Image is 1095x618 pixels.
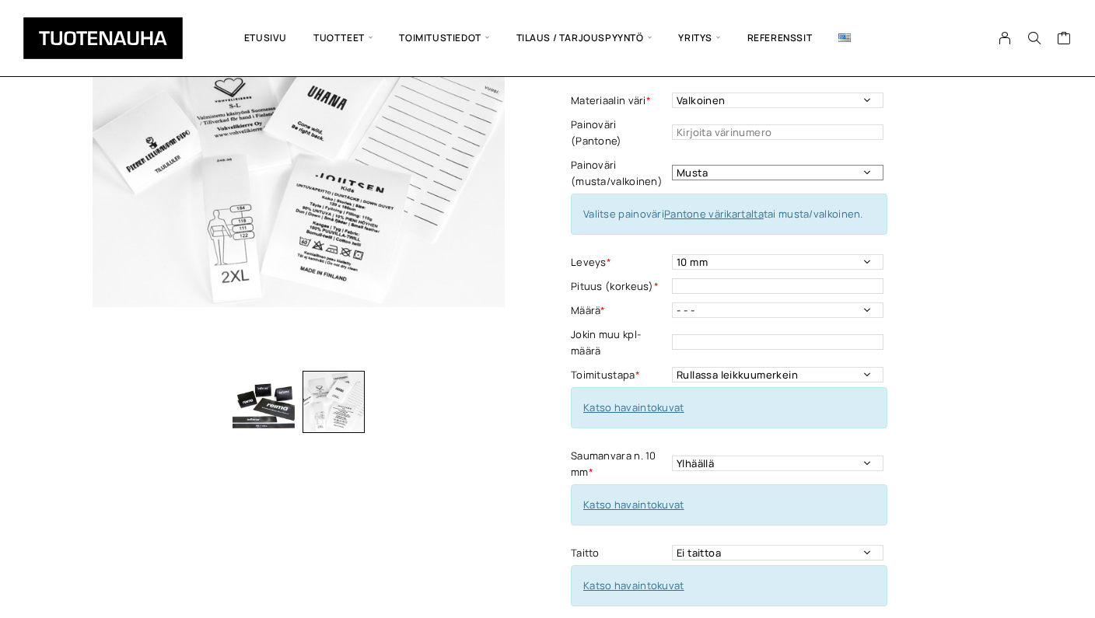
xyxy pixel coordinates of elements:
label: Leveys [571,254,668,271]
a: Pantone värikartalta [664,207,764,221]
a: Etusivu [231,12,300,65]
a: Referenssit [734,12,826,65]
a: My Account [990,31,1020,45]
label: Materiaalin väri [571,93,668,109]
label: Määrä [571,302,668,319]
a: Katso havaintokuvat [583,498,684,512]
label: Pituus (korkeus) [571,278,668,295]
a: Katso havaintokuvat [583,578,684,592]
a: Cart [1057,30,1072,49]
label: Painoväri (musta/valkoinen) [571,157,668,190]
img: Tuotenauha Oy [23,17,183,59]
button: Search [1020,31,1049,45]
span: Tuotteet [300,12,386,65]
img: English [838,33,851,42]
span: Yritys [665,12,733,65]
img: Ekologinen polyestersatiini 1 [233,371,295,433]
label: Jokin muu kpl-määrä [571,326,668,359]
span: Toimitustiedot [386,12,502,65]
label: Painoväri (Pantone) [571,117,668,149]
label: Toimitustapa [571,367,668,383]
span: Tilaus / Tarjouspyyntö [503,12,666,65]
label: Saumanvara n. 10 mm [571,448,668,480]
a: Katso havaintokuvat [583,400,684,414]
span: Valitse painoväri tai musta/valkoinen. [583,207,863,221]
input: Kirjoita värinumero [672,124,883,140]
label: Taitto [571,545,668,561]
